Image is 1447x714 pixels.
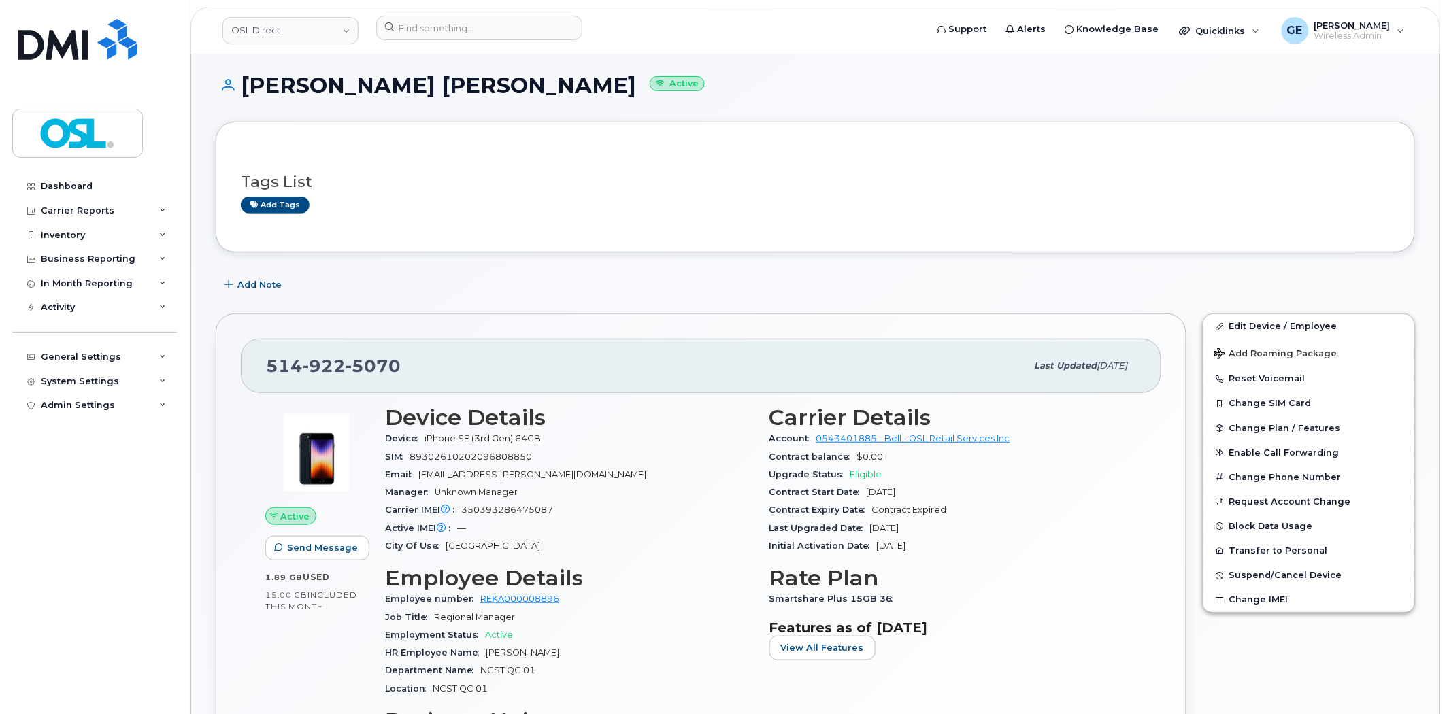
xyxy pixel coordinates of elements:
span: Carrier IMEI [385,505,461,515]
span: GE [1287,22,1303,39]
span: Email [385,469,418,479]
button: Reset Voicemail [1203,367,1414,391]
span: Regional Manager [434,612,515,622]
a: Add tags [241,197,310,214]
span: Last updated [1035,360,1097,371]
span: Account [769,433,816,443]
a: OSL Direct [222,17,359,44]
span: Enable Call Forwarding [1229,447,1340,458]
div: Quicklinks [1170,17,1269,44]
span: HR Employee Name [385,647,486,658]
button: Block Data Usage [1203,514,1414,539]
span: Quicklinks [1196,25,1246,36]
span: Smartshare Plus 15GB 36 [769,594,900,604]
span: NCST QC 01 [433,683,488,694]
span: iPhone SE (3rd Gen) 64GB [425,433,541,443]
span: Send Message [287,541,358,554]
span: included this month [265,590,357,612]
span: 350393286475087 [461,505,553,515]
button: Add Note [216,273,293,297]
input: Find something... [376,16,582,40]
button: Change Plan / Features [1203,416,1414,441]
button: Transfer to Personal [1203,539,1414,563]
button: Send Message [265,536,369,560]
span: used [303,572,330,582]
span: [PERSON_NAME] [486,647,559,658]
span: $0.00 [857,452,884,462]
img: image20231002-3703462-1angbar.jpeg [276,412,358,494]
span: Active IMEI [385,523,457,533]
span: Add Roaming Package [1214,348,1337,361]
a: Support [928,16,997,43]
span: [DATE] [877,541,906,551]
span: [DATE] [1097,360,1128,371]
small: Active [650,76,705,92]
span: Knowledge Base [1077,22,1159,36]
span: 5070 [346,356,401,376]
button: Suspend/Cancel Device [1203,563,1414,588]
span: Manager [385,487,435,497]
span: 89302610202096808850 [410,452,532,462]
span: Contract Expired [872,505,947,515]
button: Add Roaming Package [1203,339,1414,367]
span: Employee number [385,594,480,604]
span: [DATE] [867,487,896,497]
span: Location [385,683,433,694]
h3: Rate Plan [769,566,1137,590]
button: View All Features [769,636,876,660]
a: Alerts [997,16,1056,43]
span: NCST QC 01 [480,665,535,675]
span: Active [281,510,310,523]
span: Change Plan / Features [1229,423,1341,433]
span: [DATE] [870,523,899,533]
span: Contract Start Date [769,487,867,497]
span: City Of Use [385,541,446,551]
span: Eligible [850,469,882,479]
button: Change SIM Card [1203,391,1414,415]
button: Change IMEI [1203,588,1414,612]
span: — [457,523,466,533]
a: 0543401885 - Bell - OSL Retail Services Inc [816,433,1010,443]
span: Add Note [237,278,282,291]
a: REKA000008896 [480,594,559,604]
h3: Carrier Details [769,405,1137,430]
span: Alerts [1018,22,1046,36]
span: Department Name [385,665,480,675]
span: Device [385,433,425,443]
h3: Tags List [241,173,1390,190]
span: Employment Status [385,630,485,640]
a: Edit Device / Employee [1203,314,1414,339]
span: 514 [266,356,401,376]
h3: Employee Details [385,566,753,590]
span: Job Title [385,612,434,622]
button: Change Phone Number [1203,465,1414,490]
span: Suspend/Cancel Device [1229,571,1342,581]
span: View All Features [781,641,864,654]
span: [GEOGRAPHIC_DATA] [446,541,540,551]
h1: [PERSON_NAME] [PERSON_NAME] [216,73,1415,97]
span: Upgrade Status [769,469,850,479]
span: Initial Activation Date [769,541,877,551]
button: Enable Call Forwarding [1203,441,1414,465]
span: Wireless Admin [1314,31,1391,41]
span: 1.89 GB [265,573,303,582]
span: Active [485,630,513,640]
a: Knowledge Base [1056,16,1169,43]
span: SIM [385,452,410,462]
button: Request Account Change [1203,490,1414,514]
h3: Device Details [385,405,753,430]
h3: Features as of [DATE] [769,619,1137,636]
span: [EMAIL_ADDRESS][PERSON_NAME][DOMAIN_NAME] [418,469,646,479]
span: [PERSON_NAME] [1314,20,1391,31]
span: 922 [303,356,346,376]
span: Last Upgraded Date [769,523,870,533]
span: Unknown Manager [435,487,518,497]
span: Support [949,22,987,36]
span: Contract balance [769,452,857,462]
span: 15.00 GB [265,590,307,600]
div: Gregory Easton [1272,17,1414,44]
span: Contract Expiry Date [769,505,872,515]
